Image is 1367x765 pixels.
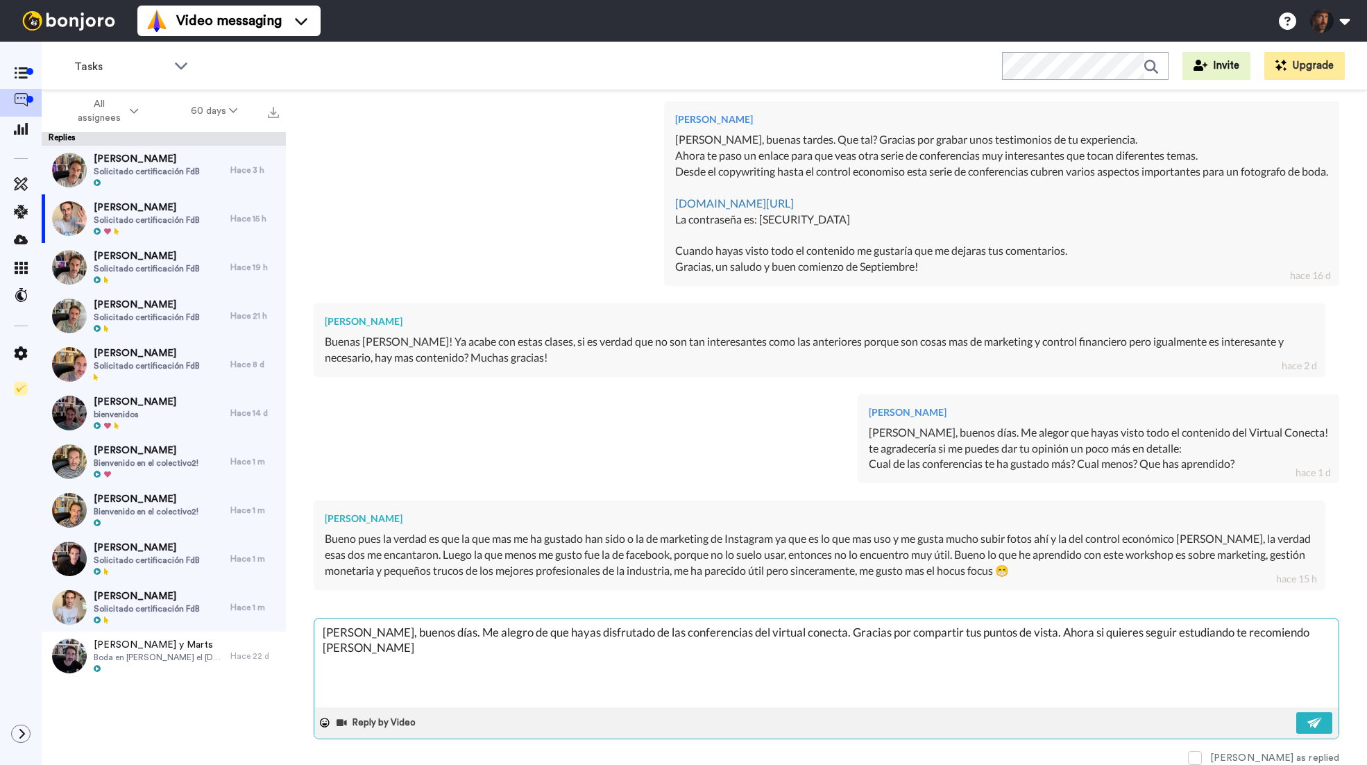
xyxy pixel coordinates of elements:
[230,602,279,613] div: Hace 1 m
[42,132,286,146] div: Replies
[146,10,168,32] img: vm-color.svg
[42,340,286,389] a: [PERSON_NAME]Solicitado certificación FdBHace 8 d
[42,292,286,340] a: [PERSON_NAME]Solicitado certificación FdBHace 21 h
[94,166,200,177] span: Solicitado certificación FdB
[71,97,127,125] span: All assignees
[94,457,198,469] span: Bienvenido en el colectivo2!
[325,531,1314,579] div: Bueno pues la verdad es que la que mas me ha gustado han sido o la de marketing de Instagram ya q...
[94,346,200,360] span: [PERSON_NAME]
[94,263,200,274] span: Solicitado certificación FdB
[42,535,286,583] a: [PERSON_NAME]Solicitado certificación FdBHace 1 m
[94,638,223,652] span: [PERSON_NAME] y Marts
[94,589,200,603] span: [PERSON_NAME]
[94,444,198,457] span: [PERSON_NAME]
[94,201,200,215] span: [PERSON_NAME]
[230,165,279,176] div: Hace 3 h
[52,444,87,479] img: bce5ef24-6920-4fc3-a3d6-808e6f93f7a1-thumb.jpg
[52,347,87,382] img: 4d40fe9f-106d-4c5e-a975-0c7c8ec4a466-thumb.jpg
[264,101,283,121] button: Export all results that match these filters now.
[675,196,794,210] a: [DOMAIN_NAME][URL]
[52,493,87,528] img: 40a4e510-ce81-47e7-81f3-88b1aa1984d2-thumb.jpg
[268,107,279,118] img: export.svg
[1282,359,1317,373] div: hace 2 d
[14,382,28,396] img: Checklist.svg
[52,590,87,625] img: 5d8232d3-88fa-4170-b255-6b8d9665c586-thumb.jpg
[42,437,286,486] a: [PERSON_NAME]Bienvenido en el colectivo2!Hace 1 m
[1276,572,1317,586] div: hace 15 h
[52,396,87,430] img: 8cfd27fc-20aa-4c6e-b48b-d3b5c96c05fa-thumb.jpg
[74,58,167,75] span: Tasks
[230,407,279,419] div: Hace 14 d
[44,92,164,131] button: All assignees
[230,650,279,662] div: Hace 22 d
[314,619,1339,707] textarea: [PERSON_NAME], buenos días. Me alegro de que hayas disfrutado de las conferencias del virtual con...
[52,639,87,673] img: 634a6568-9ea4-4647-9d25-9272ea441ac7-thumb.jpg
[94,152,200,166] span: [PERSON_NAME]
[869,425,1328,473] div: [PERSON_NAME], buenos días. Me alegor que hayas visto todo el contenido del Virtual Conecta! te a...
[230,262,279,273] div: Hace 19 h
[1182,52,1250,80] button: Invite
[164,99,264,124] button: 60 days
[42,632,286,680] a: [PERSON_NAME] y MartsBoda en [PERSON_NAME] el [DATE]Hace 22 d
[230,505,279,516] div: Hace 1 m
[94,652,223,663] span: Boda en [PERSON_NAME] el [DATE]
[325,334,1314,366] div: Buenas [PERSON_NAME]! Ya acabe con estas clases, si es verdad que no son tan interesantes como la...
[94,409,176,420] span: bienvenidos
[52,250,87,285] img: 1c40bb6d-0c6d-42b2-a7bb-6fc24a4b9d3c-thumb.jpg
[94,215,200,226] span: Solicitado certificación FdB
[869,405,1328,419] div: [PERSON_NAME]
[1296,466,1331,480] div: hace 1 d
[230,553,279,564] div: Hace 1 m
[230,456,279,467] div: Hace 1 m
[94,555,200,566] span: Solicitado certificación FdB
[42,486,286,535] a: [PERSON_NAME]Bienvenido en el colectivo2!Hace 1 m
[335,712,420,733] button: Reply by Video
[1210,751,1339,765] div: [PERSON_NAME] as replied
[230,310,279,321] div: Hace 21 h
[230,359,279,370] div: Hace 8 d
[94,312,200,323] span: Solicitado certificación FdB
[17,11,121,31] img: bj-logo-header-white.svg
[52,153,87,187] img: a80bb8c3-d7fc-407b-9869-90e9a6f18fd2-thumb.jpg
[325,512,1314,526] div: [PERSON_NAME]
[176,11,282,31] span: Video messaging
[230,213,279,224] div: Hace 15 h
[42,194,286,243] a: [PERSON_NAME]Solicitado certificación FdBHace 15 h
[94,603,200,614] span: Solicitado certificación FdB
[52,299,87,333] img: b7f9575d-de6d-4c38-a383-992da0d8a27d-thumb.jpg
[42,146,286,194] a: [PERSON_NAME]Solicitado certificación FdBHace 3 h
[94,506,198,517] span: Bienvenido en el colectivo2!
[94,492,198,506] span: [PERSON_NAME]
[325,314,1314,328] div: [PERSON_NAME]
[94,298,200,312] span: [PERSON_NAME]
[52,201,87,236] img: 9fb4516d-fe29-45ae-80c4-76c673d8d575-thumb.jpg
[94,395,176,409] span: [PERSON_NAME]
[52,541,87,576] img: feb29671-45fb-4ae6-bdb6-ed9c08f7e3e3-thumb.jpg
[94,541,200,555] span: [PERSON_NAME]
[1290,269,1331,283] div: hace 16 d
[675,132,1328,275] div: [PERSON_NAME], buenas tardes. Que tal? Gracias por grabar unos testimonios de tu experiencia. Aho...
[42,243,286,292] a: [PERSON_NAME]Solicitado certificación FdBHace 19 h
[94,360,200,371] span: Solicitado certificación FdB
[1307,717,1323,728] img: send-white.svg
[675,112,1328,126] div: [PERSON_NAME]
[42,389,286,437] a: [PERSON_NAME]bienvenidosHace 14 d
[1264,52,1345,80] button: Upgrade
[42,583,286,632] a: [PERSON_NAME]Solicitado certificación FdBHace 1 m
[94,249,200,263] span: [PERSON_NAME]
